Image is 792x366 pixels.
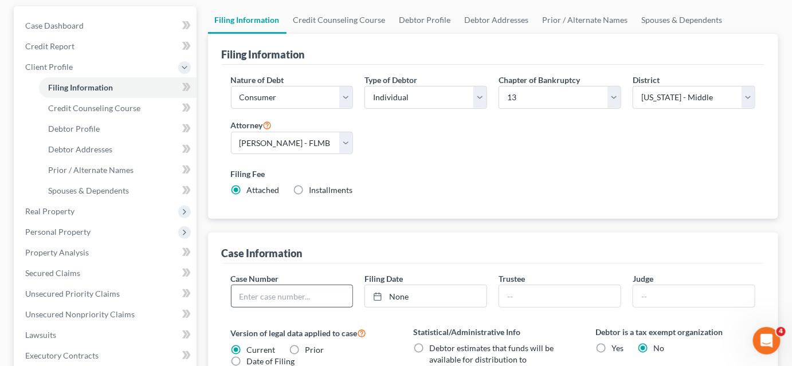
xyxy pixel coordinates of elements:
[25,21,84,30] span: Case Dashboard
[309,185,353,195] span: Installments
[499,273,525,285] label: Trustee
[633,285,755,307] input: --
[48,186,129,195] span: Spouses & Dependents
[222,246,303,260] div: Case Information
[25,309,135,319] span: Unsecured Nonpriority Claims
[48,82,113,92] span: Filing Information
[633,273,653,285] label: Judge
[247,345,276,355] span: Current
[25,247,89,257] span: Property Analysis
[231,118,272,132] label: Attorney
[499,285,621,307] input: --
[25,268,80,278] span: Secured Claims
[365,285,487,307] a: None
[364,74,417,86] label: Type of Debtor
[16,345,197,366] a: Executory Contracts
[39,180,197,201] a: Spouses & Dependents
[232,285,353,307] input: Enter case number...
[287,6,393,34] a: Credit Counseling Course
[231,74,284,86] label: Nature of Debt
[499,74,580,86] label: Chapter of Bankruptcy
[231,168,756,180] label: Filing Fee
[777,327,786,336] span: 4
[635,6,730,34] a: Spouses & Dependents
[16,15,197,36] a: Case Dashboard
[653,343,664,353] span: No
[39,77,197,98] a: Filing Information
[393,6,458,34] a: Debtor Profile
[39,160,197,180] a: Prior / Alternate Names
[16,284,197,304] a: Unsecured Priority Claims
[25,351,99,360] span: Executory Contracts
[25,330,56,340] span: Lawsuits
[208,6,287,34] a: Filing Information
[753,327,781,355] iframe: Intercom live chat
[16,304,197,325] a: Unsecured Nonpriority Claims
[48,144,112,154] span: Debtor Addresses
[25,206,75,216] span: Real Property
[16,263,197,284] a: Secured Claims
[231,326,390,340] label: Version of legal data applied to case
[48,103,140,113] span: Credit Counseling Course
[536,6,635,34] a: Prior / Alternate Names
[48,124,100,133] span: Debtor Profile
[48,165,134,175] span: Prior / Alternate Names
[25,289,120,298] span: Unsecured Priority Claims
[25,41,75,51] span: Credit Report
[231,273,279,285] label: Case Number
[458,6,536,34] a: Debtor Addresses
[247,185,280,195] span: Attached
[633,74,660,86] label: District
[247,356,295,366] span: Date of Filing
[16,242,197,263] a: Property Analysis
[222,48,305,61] div: Filing Information
[413,326,573,338] label: Statistical/Administrative Info
[25,62,73,72] span: Client Profile
[16,36,197,57] a: Credit Report
[39,139,197,160] a: Debtor Addresses
[39,98,197,119] a: Credit Counseling Course
[305,345,324,355] span: Prior
[611,343,624,353] span: Yes
[39,119,197,139] a: Debtor Profile
[25,227,91,237] span: Personal Property
[595,326,755,338] label: Debtor is a tax exempt organization
[364,273,403,285] label: Filing Date
[16,325,197,345] a: Lawsuits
